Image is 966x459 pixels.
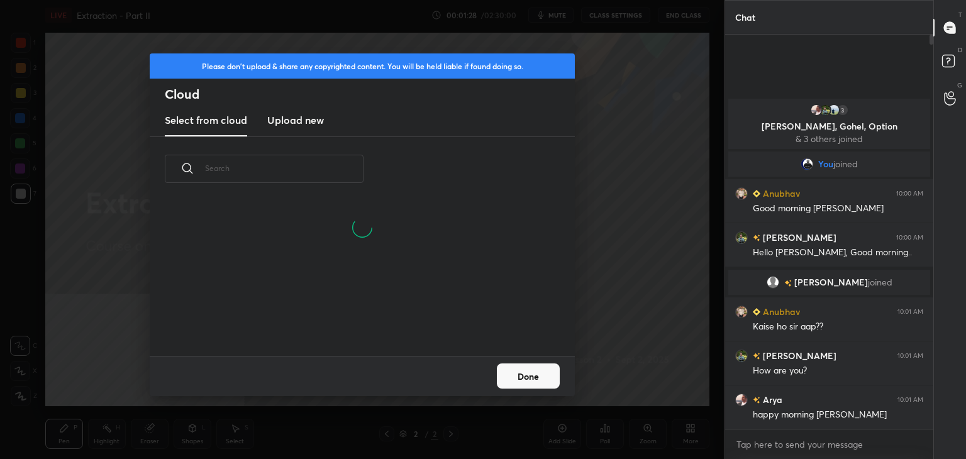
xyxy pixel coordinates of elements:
[753,365,923,377] div: How are you?
[896,234,923,241] div: 10:00 AM
[760,349,836,362] h6: [PERSON_NAME]
[753,409,923,421] div: happy morning [PERSON_NAME]
[736,134,923,144] p: & 3 others joined
[896,190,923,197] div: 10:00 AM
[836,104,849,116] div: 3
[753,353,760,360] img: no-rating-badge.077c3623.svg
[753,235,760,241] img: no-rating-badge.077c3623.svg
[735,350,748,362] img: 73cb08bec65b469e84768acbd7a09c51.jpg
[725,1,765,34] p: Chat
[957,80,962,90] p: G
[897,352,923,360] div: 10:01 AM
[794,277,868,287] span: [PERSON_NAME]
[801,158,813,170] img: 06bb0d84a8f94ea8a9cc27b112cd422f.jpg
[828,104,840,116] img: a0931a47948c45fda7071ebeb38f2a57.jpg
[497,363,560,389] button: Done
[753,190,760,197] img: Learner_Badge_beginner_1_8b307cf2a0.svg
[736,121,923,131] p: [PERSON_NAME], Gohel, Option
[958,45,962,55] p: D
[897,308,923,316] div: 10:01 AM
[819,104,831,116] img: 73cb08bec65b469e84768acbd7a09c51.jpg
[267,113,324,128] h3: Upload new
[753,321,923,333] div: Kaise ho sir aap??
[165,113,247,128] h3: Select from cloud
[897,396,923,404] div: 10:01 AM
[735,306,748,318] img: 3e5d581fc7414205a8aef3c962830e69.jpg
[753,397,760,404] img: no-rating-badge.077c3623.svg
[760,231,836,244] h6: [PERSON_NAME]
[753,202,923,215] div: Good morning [PERSON_NAME]
[760,393,782,406] h6: Arya
[735,231,748,244] img: 73cb08bec65b469e84768acbd7a09c51.jpg
[767,276,779,289] img: default.png
[735,187,748,200] img: 3e5d581fc7414205a8aef3c962830e69.jpg
[760,187,800,200] h6: Anubhav
[958,10,962,19] p: T
[205,141,364,195] input: Search
[760,305,800,318] h6: Anubhav
[753,308,760,316] img: Learner_Badge_beginner_1_8b307cf2a0.svg
[753,246,923,259] div: Hello [PERSON_NAME], Good morning..
[833,159,858,169] span: joined
[810,104,823,116] img: 031e5d6df08244258ac4cfc497b28980.jpg
[165,86,575,102] h2: Cloud
[818,159,833,169] span: You
[150,53,575,79] div: Please don't upload & share any copyrighted content. You will be held liable if found doing so.
[725,96,933,429] div: grid
[784,280,792,287] img: no-rating-badge.077c3623.svg
[868,277,892,287] span: joined
[735,394,748,406] img: 031e5d6df08244258ac4cfc497b28980.jpg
